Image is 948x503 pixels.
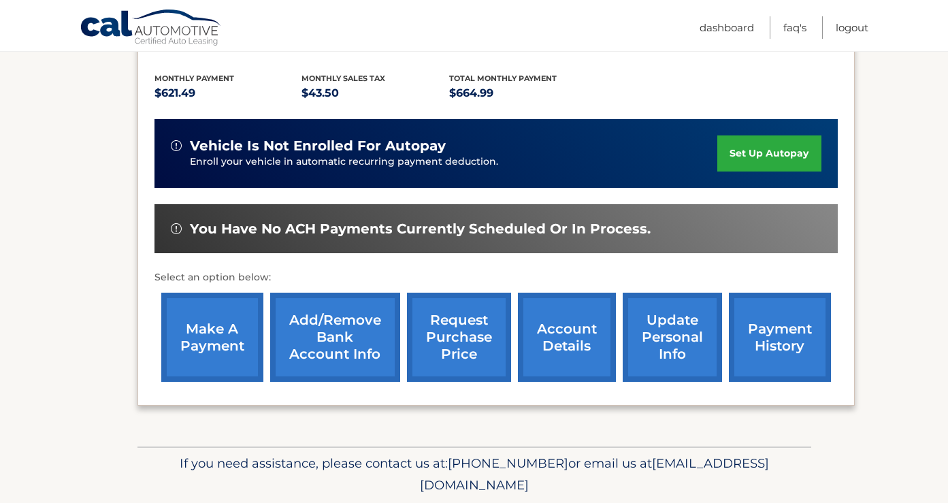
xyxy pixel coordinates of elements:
[729,293,831,382] a: payment history
[80,9,223,48] a: Cal Automotive
[407,293,511,382] a: request purchase price
[161,293,263,382] a: make a payment
[301,74,385,83] span: Monthly sales Tax
[171,223,182,234] img: alert-white.svg
[700,16,754,39] a: Dashboard
[154,270,838,286] p: Select an option below:
[836,16,868,39] a: Logout
[190,137,446,155] span: vehicle is not enrolled for autopay
[449,84,597,103] p: $664.99
[449,74,557,83] span: Total Monthly Payment
[171,140,182,151] img: alert-white.svg
[190,221,651,238] span: You have no ACH payments currently scheduled or in process.
[783,16,806,39] a: FAQ's
[301,84,449,103] p: $43.50
[154,84,302,103] p: $621.49
[190,155,718,169] p: Enroll your vehicle in automatic recurring payment deduction.
[623,293,722,382] a: update personal info
[448,455,568,471] span: [PHONE_NUMBER]
[154,74,234,83] span: Monthly Payment
[717,135,821,172] a: set up autopay
[146,453,802,496] p: If you need assistance, please contact us at: or email us at
[420,455,769,493] span: [EMAIL_ADDRESS][DOMAIN_NAME]
[518,293,616,382] a: account details
[270,293,400,382] a: Add/Remove bank account info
